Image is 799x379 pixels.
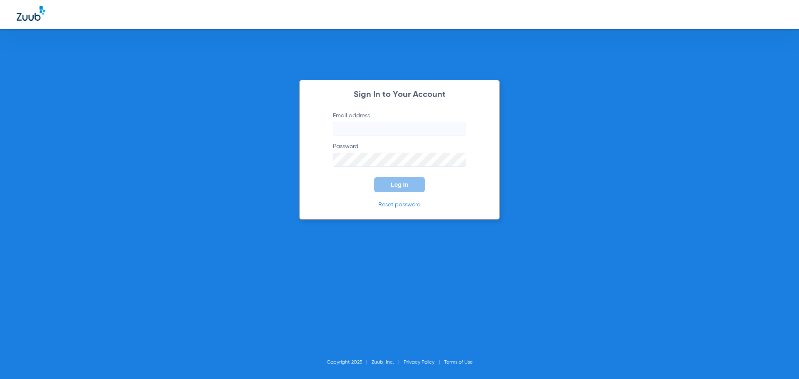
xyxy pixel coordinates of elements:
span: Log In [391,181,408,188]
li: Zuub, Inc. [372,358,404,367]
a: Terms of Use [444,360,473,365]
li: Copyright 2025 [327,358,372,367]
a: Privacy Policy [404,360,434,365]
input: Password [333,153,466,167]
a: Reset password [378,202,421,208]
label: Email address [333,111,466,136]
label: Password [333,142,466,167]
input: Email address [333,122,466,136]
h2: Sign In to Your Account [320,91,479,99]
button: Log In [374,177,425,192]
img: Zuub Logo [17,6,45,21]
